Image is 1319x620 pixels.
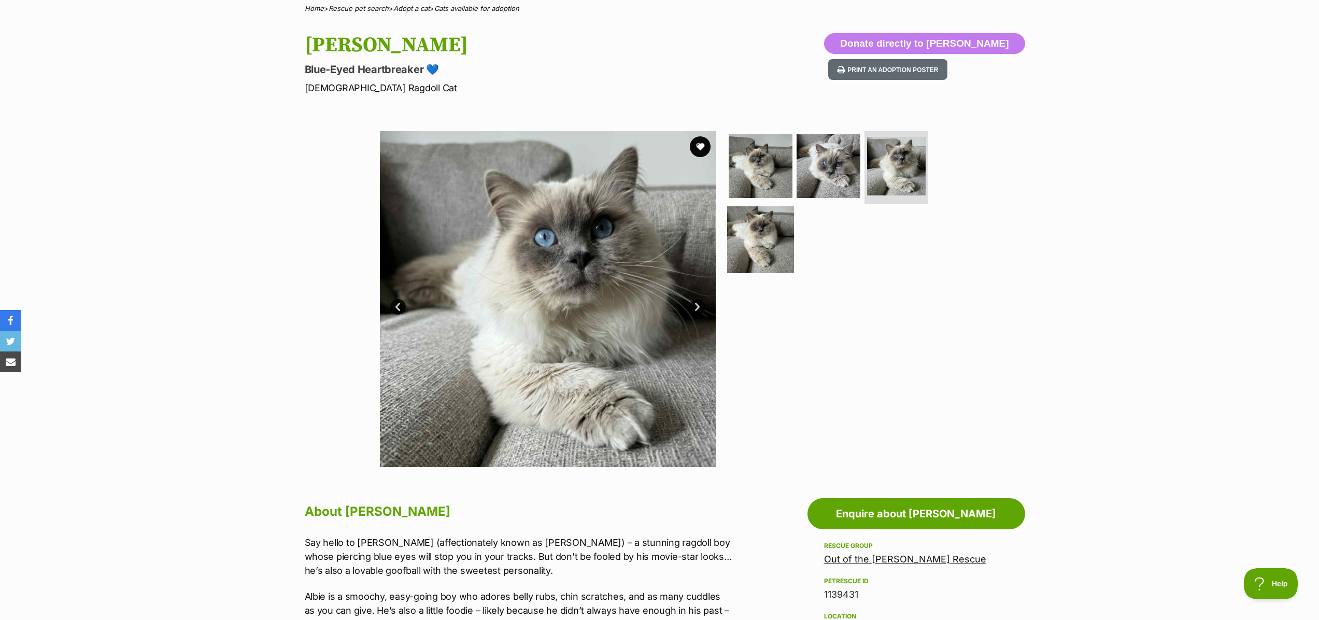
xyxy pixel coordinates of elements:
[807,498,1025,529] a: Enquire about [PERSON_NAME]
[305,4,324,12] a: Home
[1244,568,1298,599] iframe: Help Scout Beacon - Open
[329,4,389,12] a: Rescue pet search
[824,587,1009,602] div: 1139431
[867,137,926,195] img: Photo of Albert
[727,206,794,273] img: Photo of Albert
[828,59,947,80] button: Print an adoption poster
[305,500,733,523] h2: About [PERSON_NAME]
[305,536,733,577] p: Say hello to [PERSON_NAME] (affectionately known as [PERSON_NAME]) – a stunning ragdoll boy whose...
[305,33,743,57] h1: [PERSON_NAME]
[797,134,860,198] img: Photo of Albert
[729,134,792,198] img: Photo of Albert
[434,4,519,12] a: Cats available for adoption
[824,554,986,565] a: Out of the [PERSON_NAME] Rescue
[393,4,430,12] a: Adopt a cat
[690,299,705,315] a: Next
[305,62,743,77] p: Blue-Eyed Heartbreaker 💙
[824,577,1009,585] div: PetRescue ID
[824,542,1009,550] div: Rescue group
[390,299,406,315] a: Prev
[279,5,1041,12] div: > > >
[690,136,711,157] button: favourite
[380,131,716,467] img: Photo of Albert
[824,33,1025,54] button: Donate directly to [PERSON_NAME]
[305,81,743,95] p: [DEMOGRAPHIC_DATA] Ragdoll Cat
